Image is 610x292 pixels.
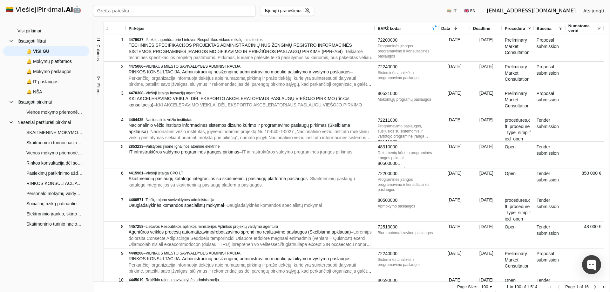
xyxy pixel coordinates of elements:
[480,282,496,292] div: Page Size
[129,69,350,74] span: RINKOS KONSULTACIJA. Administracinių nusižengimų administravimo modulio palaikymo ir vystymo pasl...
[106,89,124,98] div: 3
[239,149,352,154] span: – IT infrastruktūros valdymo programinės įrangos pirkimas
[129,37,373,42] div: –
[129,96,349,107] span: KKI AKCELERAVIMO VEIKLA. DĖL EKSPORTO AKCELERATORIAUS PASLAUGŲ VIEŠOJO PIRKIMO (rinkos konsultacija)
[129,176,308,181] span: Skaitmeninių paslaugų katalogo integracijos su skaitmeninių paslaugų platforma paslaugos
[129,277,373,282] div: –
[534,88,566,115] div: Proposal submission
[534,62,566,88] div: Proposal submission
[378,160,436,167] div: 80500000
[129,149,239,154] span: IT infrastruktūros valdymo programinės įrangos pirkimas
[153,102,362,107] span: – KKI AKCELERAVIMO VEIKLA. DĖL EKSPORTO AKCELERATORIAUS PASLAUGŲ VIEŠOJO PIRKIMO
[579,284,583,289] span: of
[129,224,144,229] span: 4457258
[471,195,502,221] div: [DATE]
[439,168,471,195] div: [DATE]
[378,230,436,235] div: Biurų automatizavimo paslaugos
[106,195,124,205] div: 7
[578,5,609,17] button: Atsijungti
[129,64,144,69] span: 4475066
[502,168,534,195] div: Open
[378,251,436,257] div: 72240000
[439,222,471,248] div: [DATE]
[146,37,262,42] span: Išteklių agentūra prie Lietuvos Respublikos vidaus reikalų ministerijos
[26,107,83,117] span: Vienos mokymo priemonės turinio parengimo su skaitmenine versija 3–5 m. vaikams A1–A2 paslaugų pi...
[26,189,83,198] span: Personalo mokymų valdymo sistemos nuoma (Supaprastintas atviras konkursas)
[514,284,521,289] span: 100
[471,142,502,168] div: [DATE]
[502,62,534,88] div: Preliminary Market Consultation
[378,204,436,209] div: Apmokymo paslaugos
[129,251,144,255] span: 4449208
[439,115,471,141] div: [DATE]
[378,144,436,150] div: 48310000
[471,168,502,195] div: [DATE]
[129,171,144,175] span: 4415961
[129,197,373,202] div: –
[106,62,124,71] div: 2
[378,224,436,230] div: 72513000
[96,44,101,61] span: Columns
[26,179,83,188] span: RINKOS KONSULTACIJA DĖL MOKYMŲ ORGANIZAVIMO PASLAUGŲ PIRKIMO
[510,284,513,289] span: to
[534,115,566,141] div: Tender submission
[378,166,436,172] div: Apmokymo paslaugos
[441,26,450,31] span: Data
[439,248,471,275] div: [DATE]
[146,198,214,202] span: Telšių rajono savivaldybės administracija
[378,277,436,284] div: 80590000
[378,91,436,97] div: 80521000
[471,88,502,115] div: [DATE]
[129,251,373,256] div: –
[378,44,436,59] div: Programinės įrangos programavimo ir konsultacinės paslaugos
[17,26,41,36] span: Visi pirkimai
[26,67,71,76] span: 🔔 Mokymo paslaugos
[534,222,566,248] div: Tender submission
[471,248,502,275] div: [DATE]
[129,37,144,42] span: 4479037
[506,284,509,289] span: 1
[534,168,566,195] div: Tender submission
[502,142,534,168] div: Open
[378,70,436,80] div: Sisteminės analizės ir programavimo paslaugos
[378,171,436,177] div: 72200000
[568,24,596,33] span: Numatoma vertė
[378,257,436,267] div: Sisteminės analizės ir programavimo paslaugos
[460,6,479,16] button: 🇬🇧 EN
[537,26,552,31] span: Būsena
[106,249,124,258] div: 9
[439,88,471,115] div: [DATE]
[106,275,124,285] div: 10
[26,199,83,208] span: Socialinę riziką patiriantiems suaugusiems asmenims pagalbos paslaugų teikimo dienos centre pirkimas
[457,284,477,289] div: Page Size:
[146,91,201,95] span: Viešoji įstaiga Inovacijų agentūra
[106,222,124,231] div: 8
[146,224,278,229] span: Lietuvos Respublikos aplinkos ministerijos Aplinkos projektų valdymo agentūra
[26,138,83,147] span: Skaitmeninio turinio nacionaliniam saugumui ir krašto gynybai sukūrimo ir adaptavimo paslaugos (A...
[129,229,351,234] span: Agentūros veiklos procesų automatizavimo/robotizavimo sprendimo realizavimo paslaugos (Skelbiama ...
[26,128,83,137] span: SKAITMENINĖ MOKYMO(-SI) PLATFORMA (Mažos vertės skelbiama apklausa)
[26,57,72,66] span: 🔔 Mokymų platformos
[378,124,436,139] div: Programavimo paslaugos, susijusios su sistemomis ir vartotojo programine įranga
[129,256,350,261] span: RINKOS KONSULTACIJA. Administracinių nusižengimų administravimo modulio palaikymo ir vystymo pasl...
[129,43,352,54] span: TECHNINĖS SPECIFIKACIJOS PROJEKTAS ADMINISTRACINIŲ NUSIŽENGIMŲ REGISTRO INFORMACINĖS SISTEMOS PRO...
[129,144,144,149] span: 2853233
[593,284,598,289] div: Next Page
[547,284,552,289] div: First Page
[129,129,371,146] span: – Nacionalinis vėžio institutas, įgyvendindamas projektą Nr. 10-040-T-0027 „Nacionalinio vėžio in...
[576,284,578,289] span: 1
[106,169,124,178] div: 6
[565,284,575,289] span: Page
[378,26,401,31] span: BVPŽ kodai
[96,83,101,94] span: Filters
[378,64,436,70] div: 72240000
[146,278,219,282] span: Rokiškio rajono savivaldybės administracija
[471,62,502,88] div: [DATE]
[129,278,144,282] span: 4445019
[106,115,124,125] div: 4
[584,284,589,289] span: 16
[502,35,534,61] div: Preliminary Market Consultation
[129,26,145,31] span: Pirkėjas
[129,176,355,187] span: – Skaitmeninių paslaugų katalogo integracijos su skaitmeninių paslaugų platforma paslaugos.
[502,195,534,221] div: procedures.cft_procedure_type_simplified_open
